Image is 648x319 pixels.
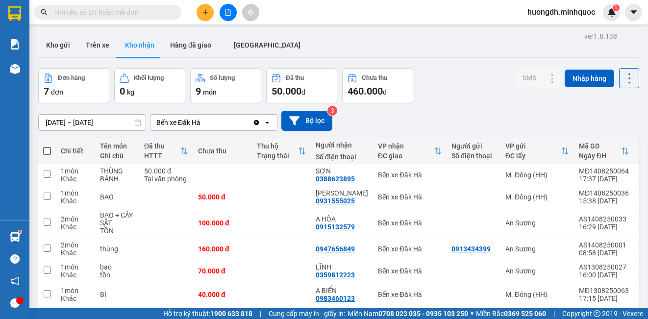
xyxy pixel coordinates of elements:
[61,271,90,279] div: Khác
[210,74,235,81] div: Số lượng
[316,153,368,161] div: Số điện thoại
[61,175,90,183] div: Khác
[281,111,332,131] button: Bộ lọc
[100,291,134,298] div: BÌ
[378,310,468,318] strong: 0708 023 035 - 0935 103 250
[234,41,300,49] span: [GEOGRAPHIC_DATA]
[61,189,90,197] div: 1 món
[198,193,247,201] div: 50.000 đ
[201,118,202,127] input: Selected Bến xe Đăk Hà.
[210,310,252,318] strong: 1900 633 818
[451,142,496,150] div: Người gửi
[162,33,219,57] button: Hàng đã giao
[144,142,180,150] div: Đã thu
[451,152,496,160] div: Số điện thoại
[471,312,474,316] span: ⚪️
[505,152,561,160] div: ĐC lấy
[373,138,447,164] th: Toggle SortBy
[252,119,260,126] svg: Clear value
[579,223,629,231] div: 16:29 [DATE]
[8,6,21,21] img: logo-vxr
[629,8,638,17] span: caret-down
[100,152,134,160] div: Ghi chú
[44,85,49,97] span: 7
[203,88,217,96] span: món
[39,115,146,130] input: Select a date range.
[579,152,621,160] div: Ngày ĐH
[156,118,200,127] div: Bến xe Đăk Hà
[10,298,20,308] span: message
[197,4,214,21] button: plus
[190,68,261,103] button: Số lượng9món
[266,68,337,103] button: Đã thu50.000đ
[272,85,301,97] span: 50.000
[257,152,298,160] div: Trạng thái
[144,167,188,175] div: 50.000 đ
[301,88,305,96] span: đ
[316,167,368,175] div: SƠN
[451,245,491,253] div: 0913434399
[61,294,90,302] div: Khác
[579,287,629,294] div: MĐ1308250063
[316,141,368,149] div: Người nhận
[378,142,434,150] div: VP nhận
[607,8,616,17] img: icon-new-feature
[553,308,555,319] span: |
[260,308,261,319] span: |
[61,241,90,249] div: 2 món
[252,138,311,164] th: Toggle SortBy
[127,88,134,96] span: kg
[378,152,434,160] div: ĐC giao
[579,249,629,257] div: 08:58 [DATE]
[100,211,134,227] div: BAO + CÂY SẮT
[316,197,355,205] div: 0931555025
[316,223,355,231] div: 0915132579
[579,142,621,150] div: Mã GD
[579,263,629,271] div: AS1308250027
[163,308,252,319] span: Hỗ trợ kỹ thuật:
[286,74,304,81] div: Đã thu
[198,147,247,155] div: Chưa thu
[198,245,247,253] div: 160.000 đ
[202,9,209,16] span: plus
[362,74,387,81] div: Chưa thu
[38,68,109,103] button: Đơn hàng7đơn
[100,263,134,271] div: bao
[579,215,629,223] div: AS1408250033
[10,254,20,264] span: question-circle
[100,142,134,150] div: Tên món
[579,294,629,302] div: 17:15 [DATE]
[348,85,383,97] span: 460.000
[54,7,170,18] input: Tìm tên, số ĐT hoặc mã đơn
[579,175,629,183] div: 17:37 [DATE]
[579,197,629,205] div: 15:38 [DATE]
[520,6,603,18] span: huongdh.minhquoc
[378,219,442,227] div: Bến xe Đăk Hà
[120,85,125,97] span: 0
[10,232,20,242] img: warehouse-icon
[144,175,188,183] div: Tại văn phòng
[19,230,22,233] sup: 1
[327,106,337,116] sup: 3
[378,245,442,253] div: Bến xe Đăk Hà
[224,9,231,16] span: file-add
[579,271,629,279] div: 16:00 [DATE]
[61,249,90,257] div: Khác
[316,175,355,183] div: 0388623895
[505,219,569,227] div: An Sương
[316,287,368,294] div: A BIỂN
[247,9,254,16] span: aim
[61,263,90,271] div: 1 món
[316,245,355,253] div: 0947656849
[316,294,355,302] div: 0983460123
[196,85,201,97] span: 9
[515,69,544,87] button: SMS
[504,310,546,318] strong: 0369 525 060
[61,167,90,175] div: 1 món
[198,291,247,298] div: 40.000 đ
[316,263,368,271] div: LĨNH
[10,276,20,286] span: notification
[505,267,569,275] div: An Sương
[584,31,617,42] div: ver 1.8.138
[220,4,237,21] button: file-add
